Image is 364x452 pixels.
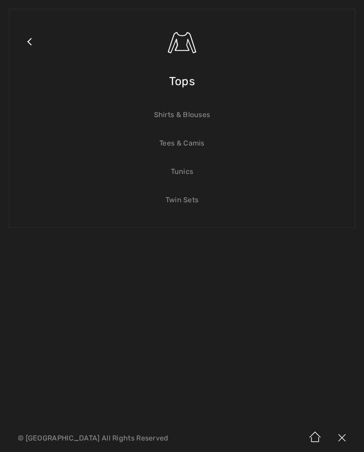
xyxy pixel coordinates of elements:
p: © [GEOGRAPHIC_DATA] All Rights Reserved [18,435,214,441]
a: Shirts & Blouses [18,105,346,125]
a: Tunics [18,162,346,181]
a: Twin Sets [18,190,346,210]
img: Home [302,424,328,452]
span: Tops [169,66,195,97]
img: X [328,424,355,452]
a: Tees & Camis [18,134,346,153]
